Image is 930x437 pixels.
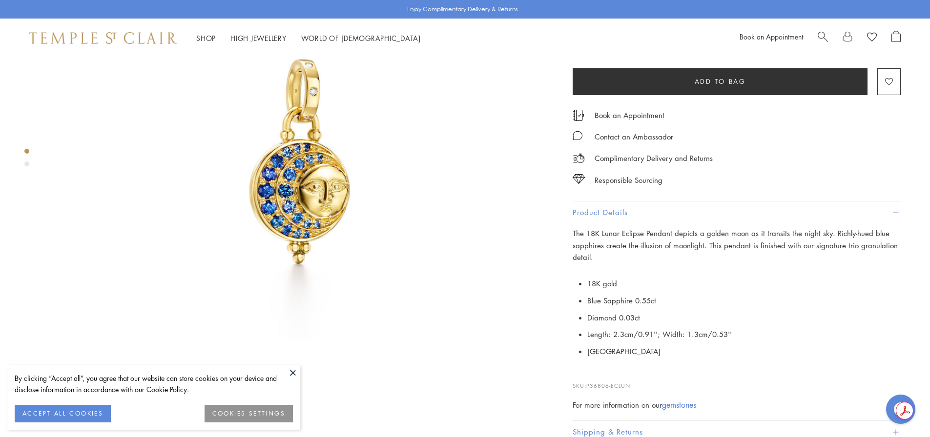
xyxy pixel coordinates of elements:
[407,4,518,14] p: Enjoy Complimentary Delivery & Returns
[658,329,732,339] span: ; Width: 1.3cm/0.53''
[573,110,584,121] img: icon_appointment.svg
[595,110,664,120] a: Book an Appointment
[573,174,585,184] img: icon_sourcing.svg
[573,131,582,140] img: MessageIcon-01_2.svg
[573,372,901,390] p: SKU:
[196,33,216,43] a: ShopShop
[595,152,713,164] p: Complimentary Delivery and Returns
[891,31,901,45] a: Open Shopping Bag
[595,131,673,143] div: Contact an Ambassador
[662,399,696,410] a: gemstones
[587,326,901,343] li: Length: 2.3cm/0.91''
[24,146,29,174] div: Product gallery navigation
[15,373,293,395] div: By clicking “Accept all”, you agree that our website can store cookies on your device and disclos...
[587,343,901,360] li: [GEOGRAPHIC_DATA]
[695,76,746,87] span: Add to bag
[867,31,877,45] a: View Wishlist
[573,399,901,411] div: For more information on our
[29,32,177,44] img: Temple St. Clair
[587,275,901,292] li: 18K gold
[573,68,868,95] button: Add to bag
[587,292,901,309] li: Blue Sapphire 0.55ct
[818,31,828,45] a: Search
[205,405,293,422] button: COOKIES SETTINGS
[301,33,421,43] a: World of [DEMOGRAPHIC_DATA]World of [DEMOGRAPHIC_DATA]
[15,405,111,422] button: ACCEPT ALL COOKIES
[881,391,920,427] iframe: Gorgias live chat messenger
[573,152,585,164] img: icon_delivery.svg
[595,174,662,186] div: Responsible Sourcing
[740,32,803,41] a: Book an Appointment
[230,33,287,43] a: High JewelleryHigh Jewellery
[587,309,901,326] li: Diamond 0.03ct
[586,382,630,389] span: P36806-ECLUN
[573,201,901,223] button: Product Details
[573,227,901,263] p: The 18K Lunar Eclipse Pendant depicts a golden moon as it transits the night sky. Richly-hued blu...
[196,32,421,44] nav: Main navigation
